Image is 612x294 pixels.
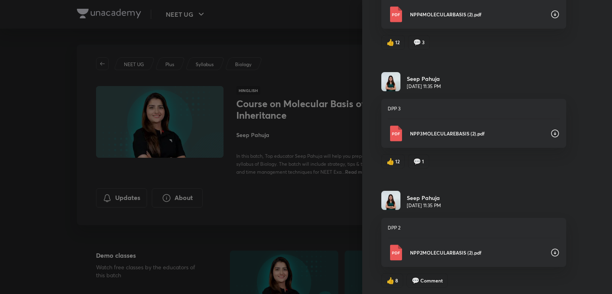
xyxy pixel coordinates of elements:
[388,105,560,112] p: DPP 3
[422,39,425,46] span: 3
[422,158,424,165] span: 1
[386,39,394,46] span: like
[407,83,441,90] p: [DATE] 11:35 PM
[413,158,421,165] span: comment
[381,191,400,210] img: Avatar
[407,74,440,83] h6: Seep Pahuja
[413,39,421,46] span: comment
[388,125,404,141] img: Pdf
[420,277,443,284] span: Comment
[388,224,560,231] p: DPP 2
[407,202,441,209] p: [DATE] 11:35 PM
[407,194,440,202] h6: Seep Pahuja
[388,245,404,261] img: Pdf
[395,158,400,165] span: 12
[388,6,404,22] img: Pdf
[410,249,544,256] p: NPP2MOLECULARBASIS (2).pdf
[410,130,544,137] p: NPP3MOLECULAREBASIS (2).pdf
[410,11,544,18] p: NPP4MOLECULARBASIS (2).pdf
[381,72,400,91] img: Avatar
[412,277,420,284] span: comment
[395,39,400,46] span: 12
[386,277,394,284] span: like
[386,158,394,165] span: like
[395,277,398,284] span: 8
